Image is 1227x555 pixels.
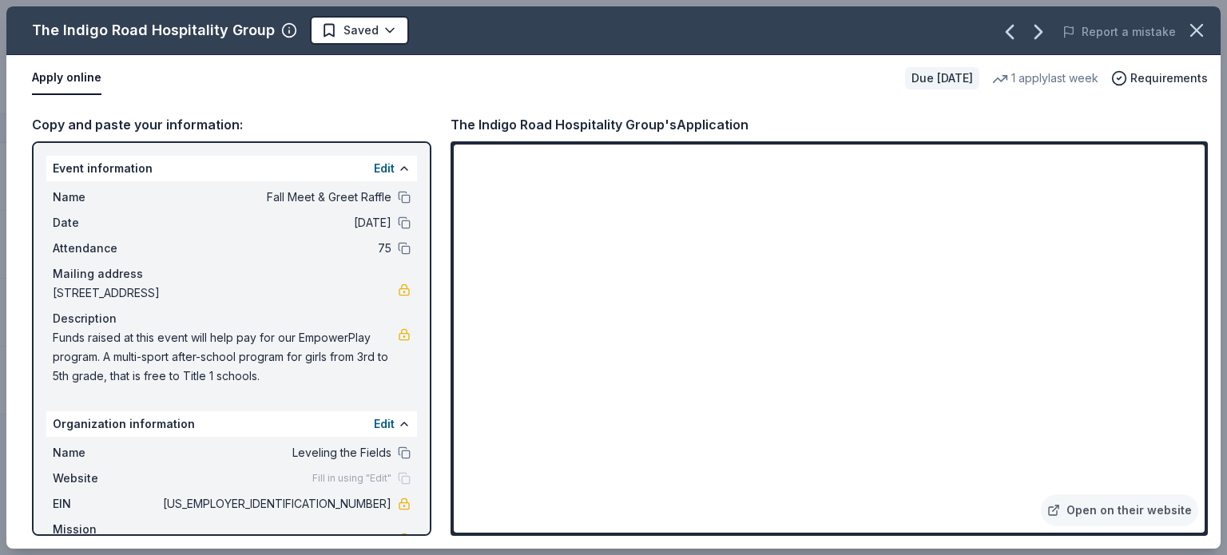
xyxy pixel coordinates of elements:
span: Date [53,213,160,232]
span: Name [53,188,160,207]
div: Event information [46,156,417,181]
div: Description [53,309,411,328]
span: Fill in using "Edit" [312,472,391,485]
div: The Indigo Road Hospitality Group [32,18,275,43]
div: Mailing address [53,264,411,283]
a: Open on their website [1041,494,1198,526]
button: Report a mistake [1062,22,1176,42]
div: Organization information [46,411,417,437]
span: Leveling the Fields [160,443,391,462]
span: 75 [160,239,391,258]
span: Attendance [53,239,160,258]
span: [STREET_ADDRESS] [53,283,398,303]
span: [DATE] [160,213,391,232]
div: 1 apply last week [992,69,1098,88]
span: Name [53,443,160,462]
iframe: To enrich screen reader interactions, please activate Accessibility in Grammarly extension settings [454,145,1205,533]
button: Edit [374,159,395,178]
div: The Indigo Road Hospitality Group's Application [451,114,749,135]
button: Requirements [1111,69,1208,88]
div: Copy and paste your information: [32,114,431,135]
span: Website [53,469,160,488]
button: Saved [310,16,409,45]
span: Fall Meet & Greet Raffle [160,188,391,207]
span: Saved [343,21,379,40]
div: Due [DATE] [905,67,979,89]
span: [US_EMPLOYER_IDENTIFICATION_NUMBER] [160,494,391,513]
button: Apply online [32,61,101,95]
span: Funds raised at this event will help pay for our EmpowerPlay program. A multi-sport after-school ... [53,328,398,386]
span: Requirements [1130,69,1208,88]
button: Edit [374,414,395,434]
span: EIN [53,494,160,513]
